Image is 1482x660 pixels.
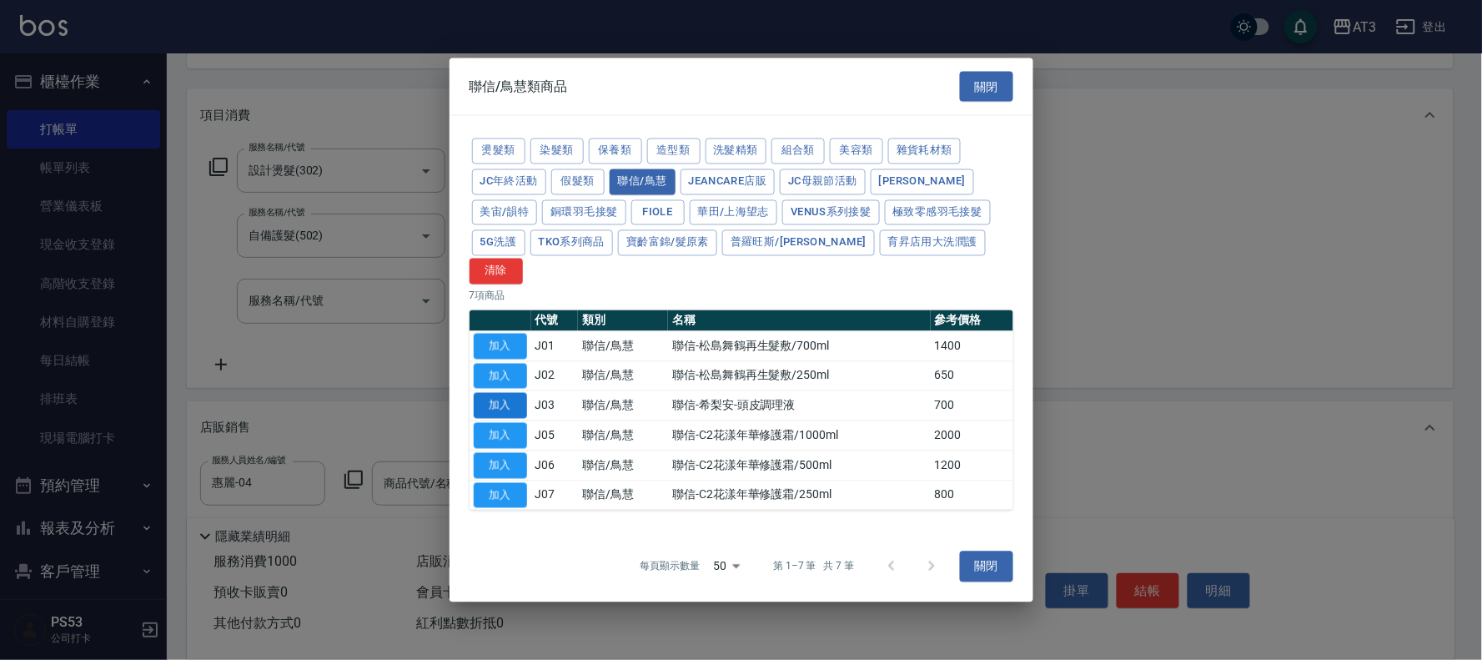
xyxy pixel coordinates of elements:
[931,481,1013,511] td: 800
[474,423,527,449] button: 加入
[474,482,527,508] button: 加入
[589,139,642,164] button: 保養類
[578,421,668,451] td: 聯信/鳥慧
[668,390,930,421] td: 聯信-希梨安-頭皮調理液
[470,288,1013,303] p: 7 項商品
[472,139,525,164] button: 燙髮類
[470,259,523,285] button: 清除
[931,361,1013,391] td: 650
[530,230,614,256] button: TKO系列商品
[706,139,767,164] button: 洗髮精類
[474,452,527,478] button: 加入
[470,78,568,94] span: 聯信/鳥慧類商品
[472,169,546,194] button: JC年終活動
[668,451,930,481] td: 聯信-C2花漾年華修護霜/500ml
[931,421,1013,451] td: 2000
[681,169,776,194] button: JeanCare店販
[472,230,525,256] button: 5G洗護
[668,331,930,361] td: 聯信-松島舞鶴再生髮敷/700ml
[474,393,527,419] button: 加入
[474,333,527,359] button: 加入
[880,230,986,256] button: 育昇店用大洗潤護
[551,169,605,194] button: 假髮類
[960,71,1013,102] button: 關閉
[960,552,1013,582] button: 關閉
[647,139,701,164] button: 造型類
[780,169,866,194] button: JC母親節活動
[931,451,1013,481] td: 1200
[531,421,579,451] td: J05
[931,331,1013,361] td: 1400
[531,390,579,421] td: J03
[531,481,579,511] td: J07
[530,139,584,164] button: 染髮類
[931,310,1013,331] th: 參考價格
[578,310,668,331] th: 類別
[578,390,668,421] td: 聯信/鳥慧
[690,199,778,225] button: 華田/上海望志
[474,363,527,389] button: 加入
[531,361,579,391] td: J02
[668,421,930,451] td: 聯信-C2花漾年華修護霜/1000ml
[888,139,961,164] button: 雜貨耗材類
[871,169,974,194] button: [PERSON_NAME]
[668,481,930,511] td: 聯信-C2花漾年華修護霜/250ml
[722,230,875,256] button: 普羅旺斯/[PERSON_NAME]
[640,559,700,574] p: 每頁顯示數量
[631,199,685,225] button: FIOLE
[610,169,676,194] button: 聯信/鳥慧
[771,139,825,164] button: 組合類
[542,199,625,225] button: 銅環羽毛接髮
[578,361,668,391] td: 聯信/鳥慧
[885,199,991,225] button: 極致零感羽毛接髮
[706,544,746,589] div: 50
[931,390,1013,421] td: 700
[531,451,579,481] td: J06
[618,230,717,256] button: 寶齡富錦/髮原素
[668,310,930,331] th: 名稱
[773,559,854,574] p: 第 1–7 筆 共 7 筆
[531,310,579,331] th: 代號
[531,331,579,361] td: J01
[782,199,879,225] button: Venus系列接髮
[472,199,538,225] button: 美宙/韻特
[578,331,668,361] td: 聯信/鳥慧
[578,451,668,481] td: 聯信/鳥慧
[668,361,930,391] td: 聯信-松島舞鶴再生髮敷/250ml
[578,481,668,511] td: 聯信/鳥慧
[830,139,883,164] button: 美容類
